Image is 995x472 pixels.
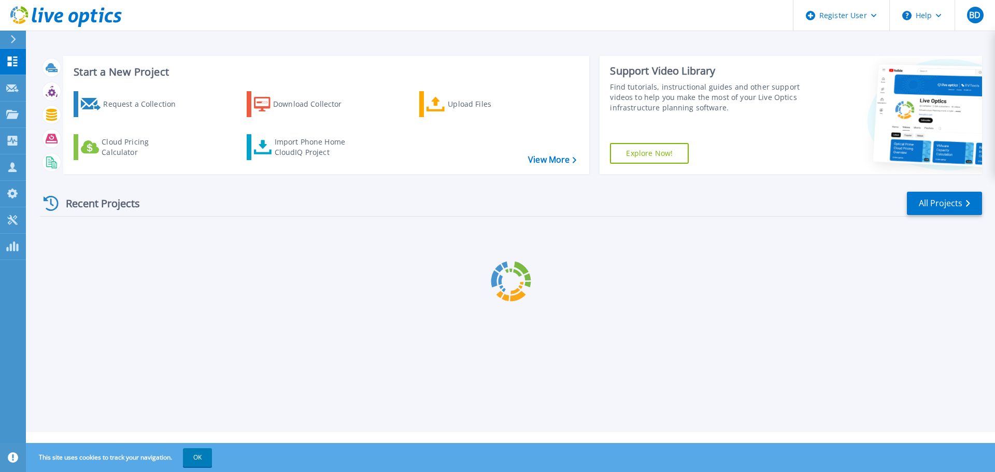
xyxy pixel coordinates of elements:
[74,91,189,117] a: Request a Collection
[273,94,356,115] div: Download Collector
[40,191,154,216] div: Recent Projects
[528,155,576,165] a: View More
[74,134,189,160] a: Cloud Pricing Calculator
[907,192,982,215] a: All Projects
[969,11,980,19] span: BD
[74,66,576,78] h3: Start a New Project
[102,137,184,158] div: Cloud Pricing Calculator
[275,137,356,158] div: Import Phone Home CloudIQ Project
[247,91,362,117] a: Download Collector
[419,91,535,117] a: Upload Files
[29,448,212,467] span: This site uses cookies to track your navigation.
[610,82,805,113] div: Find tutorials, instructional guides and other support videos to help you make the most of your L...
[610,64,805,78] div: Support Video Library
[183,448,212,467] button: OK
[448,94,531,115] div: Upload Files
[610,143,689,164] a: Explore Now!
[103,94,186,115] div: Request a Collection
